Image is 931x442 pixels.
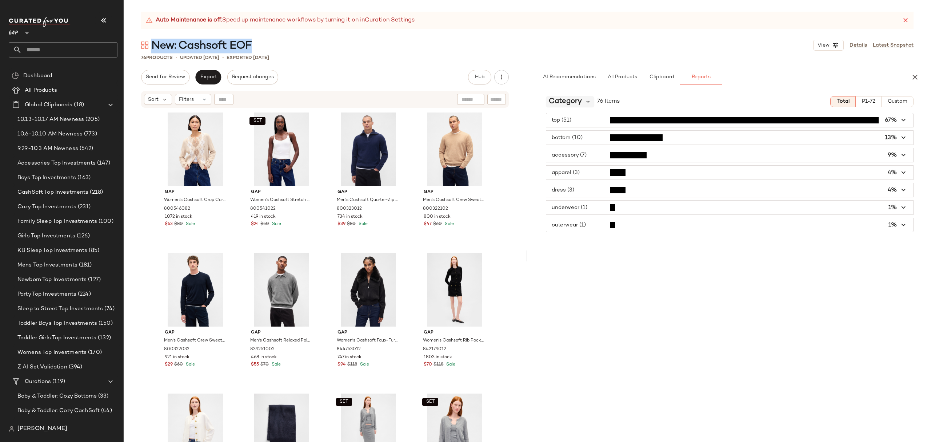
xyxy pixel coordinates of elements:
[424,221,432,228] span: $47
[365,16,415,25] a: Curation Settings
[141,42,148,49] img: svg%3e
[433,221,442,228] span: $60
[424,329,485,336] span: Gap
[422,398,438,406] button: SET
[12,72,19,79] img: svg%3e
[96,334,111,342] span: (132)
[424,189,485,196] span: Gap
[145,16,415,25] div: Speed up maintenance workflows by turning it on in
[250,346,275,353] span: 839251002
[424,362,432,368] span: $70
[468,70,491,84] button: Hub
[691,74,710,80] span: Reports
[17,115,84,124] span: 10.13-10.17 AM Newness
[83,130,97,138] span: (773)
[337,329,399,336] span: Gap
[836,99,849,104] span: Total
[337,346,361,353] span: 844753012
[253,118,262,123] span: SET
[546,183,913,197] button: dress (3)4%
[423,206,448,212] span: 800322102
[251,221,259,228] span: $24
[332,253,405,327] img: cn60603633.jpg
[347,362,357,368] span: $118
[96,159,111,167] span: (147)
[227,54,269,62] p: Exported [DATE]
[337,189,399,196] span: Gap
[184,362,195,367] span: Sale
[151,39,252,53] span: New: Cashsoft EOF
[145,74,185,80] span: Send for Review
[165,189,226,196] span: Gap
[23,72,52,80] span: Dashboard
[426,399,435,404] span: SET
[159,253,232,327] img: cn60346622.jpg
[76,174,91,182] span: (163)
[25,86,57,95] span: All Products
[148,96,159,103] span: Sort
[25,378,51,386] span: Curations
[17,203,76,211] span: Cozy Top Investments
[475,74,485,80] span: Hub
[97,392,109,400] span: (33)
[164,206,190,212] span: 800546082
[184,222,195,226] span: Sale
[250,197,312,204] span: Women's Cashsoft Stretch Crop Tank Top by Gap Ivory Beige Frost Size XS
[159,113,232,186] img: cn60214318.jpg
[423,346,446,353] span: 842179012
[164,346,189,353] span: 800322032
[17,363,67,371] span: Z AI Set Validation
[17,130,83,138] span: 10.6-10.10 AM Newness
[72,101,84,109] span: (18)
[87,276,101,284] span: (127)
[17,319,97,328] span: Toddler Boys Top Investments
[862,99,875,104] span: P1-72
[423,197,484,204] span: Men's Cashsoft Crew Sweater by Gap Camel Size M
[200,74,217,80] span: Export
[25,101,72,109] span: Global Clipboards
[543,74,596,80] span: AI Recommendations
[84,115,100,124] span: (205)
[251,354,277,361] span: 468 in stock
[424,354,452,361] span: 1803 in stock
[97,319,113,328] span: (150)
[17,407,100,415] span: Baby & Toddler: Cozy CashSoft
[165,329,226,336] span: Gap
[251,189,312,196] span: Gap
[250,338,312,344] span: Men's Cashsoft Relaxed Polo Shirt Sweater by Gap Charcoal Heather Size XS
[100,407,112,415] span: (44)
[17,159,96,167] span: Accessories Top Investments
[76,203,91,211] span: (231)
[9,426,15,432] img: svg%3e
[51,378,65,386] span: (119)
[433,362,443,368] span: $118
[103,305,115,313] span: (74)
[271,222,281,226] span: Sale
[337,354,361,361] span: 747 in stock
[445,362,455,367] span: Sale
[546,148,913,162] button: accessory (7)9%
[17,425,67,433] span: [PERSON_NAME]
[17,421,108,430] span: Baby & Toddler: Cozy Coats & Jackets
[180,54,219,62] p: updated [DATE]
[337,206,362,212] span: 800323012
[78,145,93,153] span: (542)
[250,206,276,212] span: 800541022
[165,214,192,220] span: 1072 in stock
[546,201,913,214] button: underwear (1)1%
[423,338,484,344] span: Women's Cashsoft Rib Pocket Mini Sweater Dress by Gap True Black Petite Size XS
[87,348,102,357] span: (170)
[337,362,346,368] span: $94
[227,70,278,84] button: Request changes
[546,166,913,179] button: apparel (3)4%
[546,131,913,145] button: bottom (10)13%
[164,338,225,344] span: Men's Cashsoft Crew Sweater by Gap Classic Navy Size L
[251,362,259,368] span: $55
[817,43,830,48] span: View
[813,40,844,51] button: View
[165,354,189,361] span: 921 in stock
[174,362,183,368] span: $60
[97,217,113,226] span: (100)
[336,398,352,406] button: SET
[76,290,91,299] span: (224)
